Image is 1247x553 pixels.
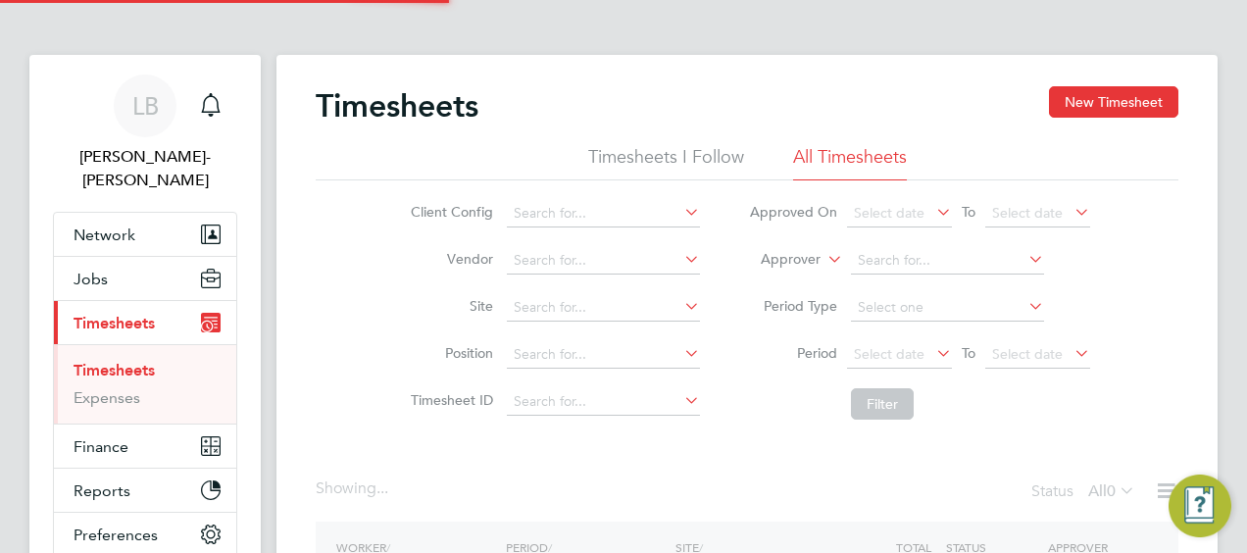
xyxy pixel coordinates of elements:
label: Period [749,344,837,362]
button: Timesheets [54,301,236,344]
span: Lee-ann Bates [53,145,237,192]
div: Showing [316,478,392,499]
label: All [1088,481,1135,501]
button: Finance [54,425,236,468]
label: Site [405,297,493,315]
button: New Timesheet [1049,86,1178,118]
li: Timesheets I Follow [588,145,744,180]
span: Preferences [74,526,158,544]
span: Select date [992,345,1063,363]
input: Select one [851,294,1044,322]
span: Timesheets [74,314,155,332]
input: Search for... [507,200,700,227]
a: Timesheets [74,361,155,379]
label: Client Config [405,203,493,221]
span: Select date [854,204,924,222]
input: Search for... [507,341,700,369]
label: Approved On [749,203,837,221]
button: Jobs [54,257,236,300]
span: Reports [74,481,130,500]
span: To [956,340,981,366]
button: Engage Resource Center [1169,475,1231,537]
label: Period Type [749,297,837,315]
label: Position [405,344,493,362]
label: Approver [732,250,821,270]
li: All Timesheets [793,145,907,180]
input: Search for... [851,247,1044,275]
a: Expenses [74,388,140,407]
input: Search for... [507,247,700,275]
a: LB[PERSON_NAME]-[PERSON_NAME] [53,75,237,192]
span: Select date [992,204,1063,222]
label: Timesheet ID [405,391,493,409]
input: Search for... [507,294,700,322]
button: Reports [54,469,236,512]
span: ... [376,478,388,498]
button: Filter [851,388,914,420]
span: Finance [74,437,128,456]
span: Jobs [74,270,108,288]
h2: Timesheets [316,86,478,126]
span: LB [132,93,159,119]
div: Timesheets [54,344,236,424]
div: Status [1031,478,1139,506]
label: Vendor [405,250,493,268]
span: Network [74,226,135,244]
span: Select date [854,345,924,363]
button: Network [54,213,236,256]
span: To [956,199,981,225]
span: 0 [1107,481,1116,501]
input: Search for... [507,388,700,416]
